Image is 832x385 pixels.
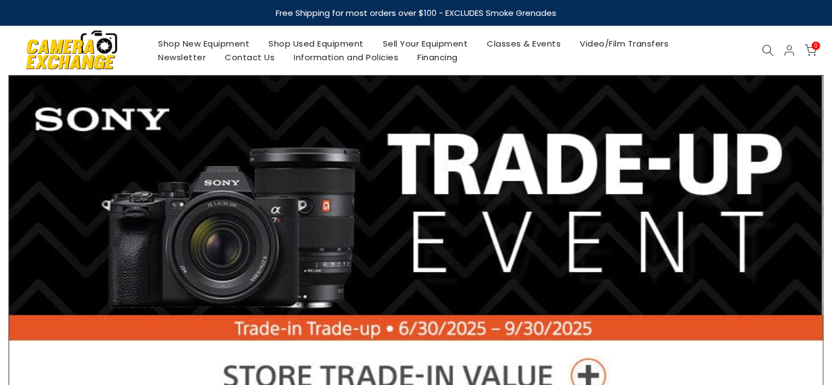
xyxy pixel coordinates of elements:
[812,42,820,50] span: 0
[259,37,374,50] a: Shop Used Equipment
[216,50,284,64] a: Contact Us
[373,37,478,50] a: Sell Your Equipment
[284,50,408,64] a: Information and Policies
[408,50,468,64] a: Financing
[149,37,259,50] a: Shop New Equipment
[276,7,556,19] strong: Free Shipping for most orders over $100 - EXCLUDES Smoke Grenades
[805,44,817,56] a: 0
[571,37,678,50] a: Video/Film Transfers
[478,37,571,50] a: Classes & Events
[149,50,216,64] a: Newsletter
